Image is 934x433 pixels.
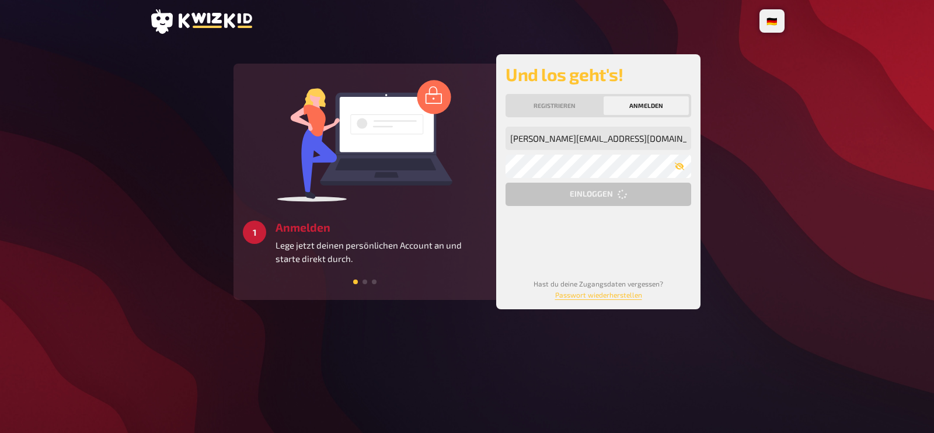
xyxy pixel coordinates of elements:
button: Anmelden [604,96,689,115]
button: Registrieren [508,96,601,115]
li: 🇩🇪 [762,12,782,30]
a: Passwort wiederherstellen [555,291,642,299]
small: Hast du deine Zugangsdaten vergessen? [534,280,663,299]
div: 1 [243,221,266,244]
input: Meine Emailadresse [506,127,691,150]
p: Lege jetzt deinen persönlichen Account an und starte direkt durch. [276,239,487,265]
h2: Und los geht's! [506,64,691,85]
img: log in [277,79,452,202]
h3: Anmelden [276,221,487,234]
button: Einloggen [506,183,691,206]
